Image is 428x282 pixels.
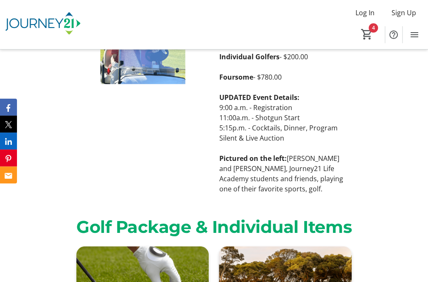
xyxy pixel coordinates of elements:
[76,214,352,240] p: Golf Package & Individual Items
[219,72,253,82] strong: Foursome
[385,6,423,19] button: Sign Up
[219,52,279,61] strong: Individual Golfers
[392,8,416,18] span: Sign Up
[219,153,351,194] p: [PERSON_NAME] and [PERSON_NAME], Journey21 Life Academy students and friends, playing one of thei...
[349,6,381,19] button: Log In
[359,27,375,42] button: Cart
[219,93,299,102] strong: UPDATED Event Details:
[219,123,351,133] p: 5:15p.m. - Cocktails, Dinner, Program
[355,8,375,18] span: Log In
[219,102,351,113] p: 9:00 a.m. - Registration
[219,113,351,123] p: 11:00a.m. - Shotgun Start
[219,133,351,143] p: Silent & Live Auction
[219,72,351,82] p: - $780.00
[406,26,423,43] button: Menu
[219,52,351,62] p: - $200.00
[385,26,402,43] button: Help
[219,154,286,163] strong: Pictured on the left:
[5,3,81,46] img: Journey21's Logo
